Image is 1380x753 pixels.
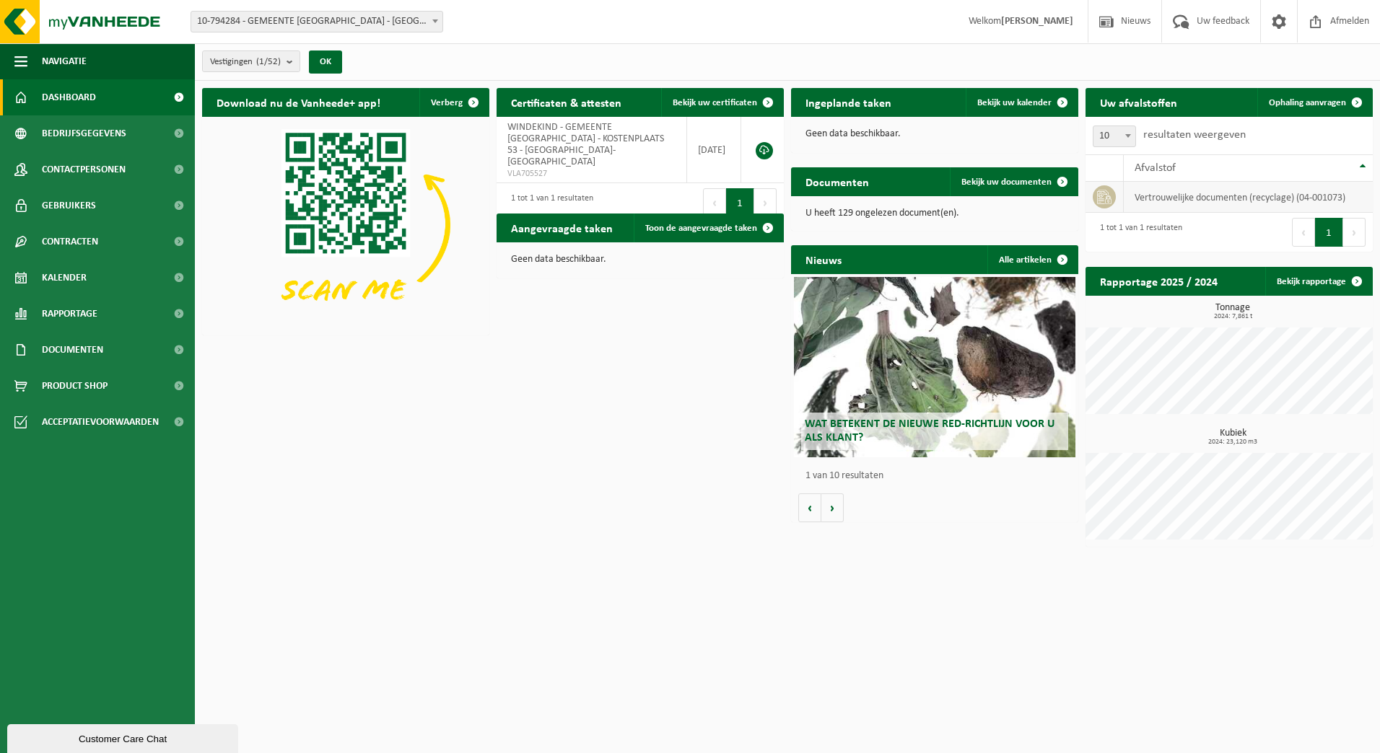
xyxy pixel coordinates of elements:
span: Vestigingen [210,51,281,73]
button: Verberg [419,88,488,117]
img: Download de VHEPlus App [202,117,489,333]
a: Ophaling aanvragen [1257,88,1371,117]
strong: [PERSON_NAME] [1001,16,1073,27]
span: Kalender [42,260,87,296]
span: 10 [1093,126,1135,146]
a: Wat betekent de nieuwe RED-richtlijn voor u als klant? [794,277,1075,457]
button: Vestigingen(1/52) [202,50,300,72]
a: Toon de aangevraagde taken [634,213,782,242]
span: Toon de aangevraagde taken [645,224,757,233]
label: resultaten weergeven [1143,129,1246,141]
h2: Rapportage 2025 / 2024 [1086,267,1232,295]
button: Vorige [798,493,821,522]
p: U heeft 129 ongelezen document(en). [805,208,1064,219]
span: 10 [1093,125,1136,147]
div: 1 tot 1 van 1 resultaten [504,187,593,219]
h3: Kubiek [1093,428,1373,446]
p: Geen data beschikbaar. [511,255,769,265]
span: Bedrijfsgegevens [42,115,126,151]
h2: Uw afvalstoffen [1086,88,1192,116]
button: Volgende [821,493,844,522]
button: Previous [1292,218,1315,247]
span: 10-794284 - GEMEENTE BEVEREN - BEVEREN-WAAS [191,12,442,32]
span: Contactpersonen [42,151,126,188]
h2: Nieuws [791,245,856,273]
span: Bekijk uw certificaten [673,98,757,107]
h2: Download nu de Vanheede+ app! [202,88,395,116]
span: Gebruikers [42,188,96,224]
span: Ophaling aanvragen [1269,98,1346,107]
p: 1 van 10 resultaten [805,471,1071,481]
span: WINDEKIND - GEMEENTE [GEOGRAPHIC_DATA] - KOSTENPLAATS 53 - [GEOGRAPHIC_DATA]-[GEOGRAPHIC_DATA] [507,122,664,167]
span: Documenten [42,332,103,368]
span: Acceptatievoorwaarden [42,404,159,440]
h2: Aangevraagde taken [497,213,627,242]
span: 10-794284 - GEMEENTE BEVEREN - BEVEREN-WAAS [191,11,443,32]
p: Geen data beschikbaar. [805,129,1064,139]
span: 2024: 7,861 t [1093,313,1373,320]
count: (1/52) [256,57,281,66]
a: Alle artikelen [987,245,1077,274]
span: Wat betekent de nieuwe RED-richtlijn voor u als klant? [805,418,1054,444]
span: 2024: 23,120 m3 [1093,439,1373,446]
button: Next [754,188,777,217]
button: 1 [1315,218,1343,247]
iframe: chat widget [7,721,241,753]
a: Bekijk rapportage [1265,267,1371,296]
span: Rapportage [42,296,97,332]
h2: Documenten [791,167,883,195]
button: OK [309,50,342,74]
button: Previous [703,188,726,217]
a: Bekijk uw certificaten [661,88,782,117]
h2: Ingeplande taken [791,88,906,116]
span: Product Shop [42,368,108,404]
span: Dashboard [42,79,96,115]
h3: Tonnage [1093,303,1373,320]
span: VLA705527 [507,168,676,180]
span: Navigatie [42,43,87,79]
div: 1 tot 1 van 1 resultaten [1093,216,1182,248]
button: Next [1343,218,1366,247]
span: Bekijk uw kalender [977,98,1052,107]
h2: Certificaten & attesten [497,88,636,116]
span: Afvalstof [1135,162,1176,174]
a: Bekijk uw kalender [966,88,1077,117]
a: Bekijk uw documenten [950,167,1077,196]
td: [DATE] [687,117,741,183]
td: vertrouwelijke documenten (recyclage) (04-001073) [1124,182,1373,213]
span: Verberg [431,98,463,107]
button: 1 [726,188,754,217]
span: Bekijk uw documenten [961,177,1052,187]
span: Contracten [42,224,98,260]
